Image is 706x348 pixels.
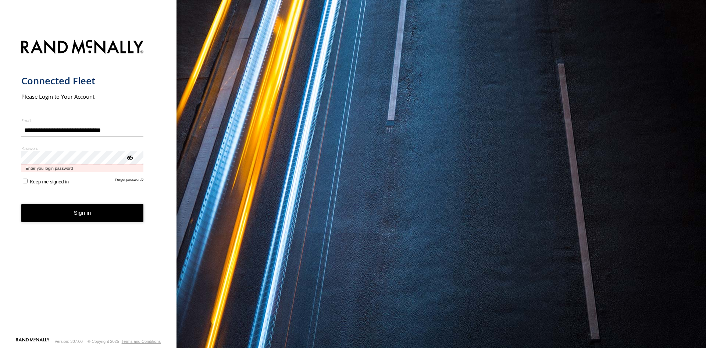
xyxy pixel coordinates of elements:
label: Email [21,118,144,123]
div: © Copyright 2025 - [88,339,161,344]
form: main [21,35,156,337]
div: ViewPassword [126,154,133,161]
h2: Please Login to Your Account [21,93,144,100]
a: Visit our Website [16,338,50,345]
span: Keep me signed in [30,179,69,184]
input: Keep me signed in [23,179,28,183]
div: Version: 307.00 [55,339,83,344]
a: Terms and Conditions [122,339,161,344]
h1: Connected Fleet [21,75,144,87]
span: Enter you login password [21,165,144,172]
img: Rand McNally [21,38,144,57]
label: Password [21,145,144,151]
button: Sign in [21,204,144,222]
a: Forgot password? [115,177,144,184]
